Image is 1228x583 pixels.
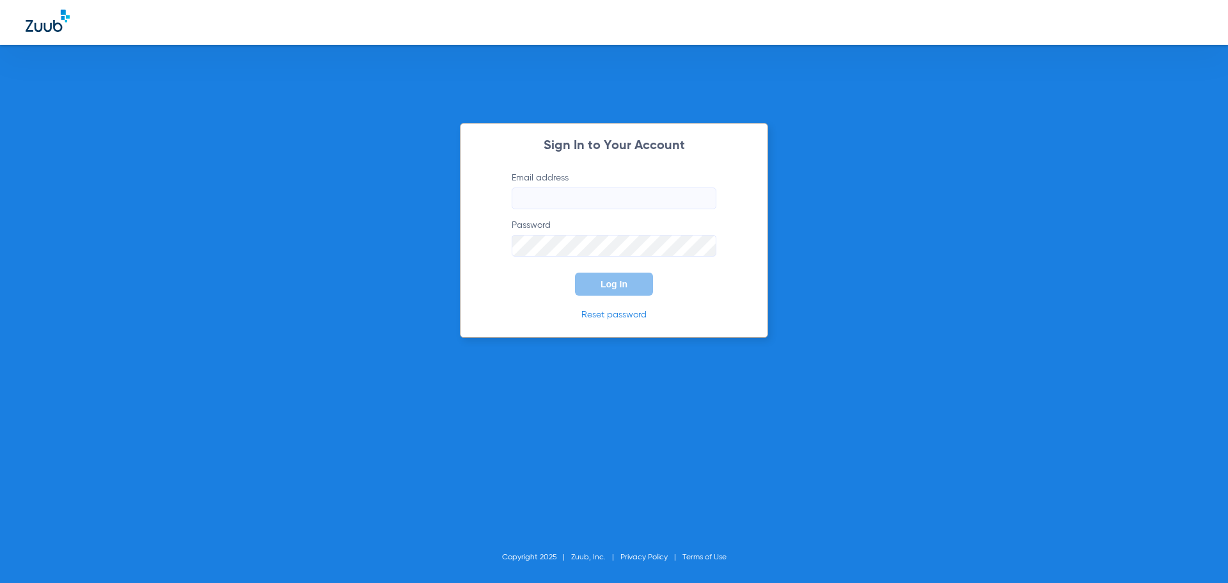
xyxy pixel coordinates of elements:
a: Reset password [581,310,647,319]
span: Log In [601,279,627,289]
label: Email address [512,172,716,209]
button: Log In [575,273,653,296]
input: Email address [512,188,716,209]
a: Privacy Policy [620,554,668,561]
h2: Sign In to Your Account [492,140,736,152]
label: Password [512,219,716,257]
input: Password [512,235,716,257]
li: Zuub, Inc. [571,551,620,564]
a: Terms of Use [682,554,727,561]
li: Copyright 2025 [502,551,571,564]
img: Zuub Logo [26,10,70,32]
